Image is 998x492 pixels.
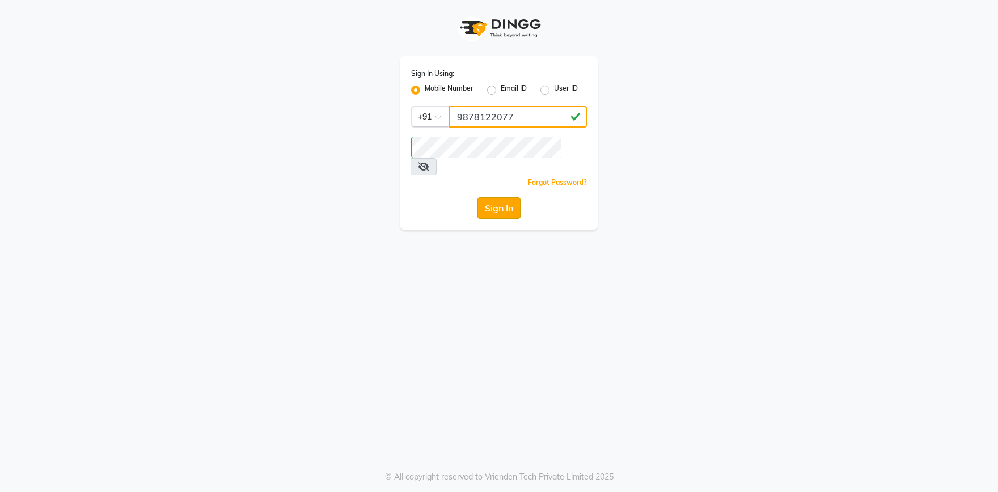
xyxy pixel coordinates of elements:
[554,83,578,97] label: User ID
[449,106,587,128] input: Username
[411,69,454,79] label: Sign In Using:
[528,178,587,186] a: Forgot Password?
[501,83,527,97] label: Email ID
[425,83,473,97] label: Mobile Number
[411,137,561,158] input: Username
[477,197,521,219] button: Sign In
[454,11,544,45] img: logo1.svg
